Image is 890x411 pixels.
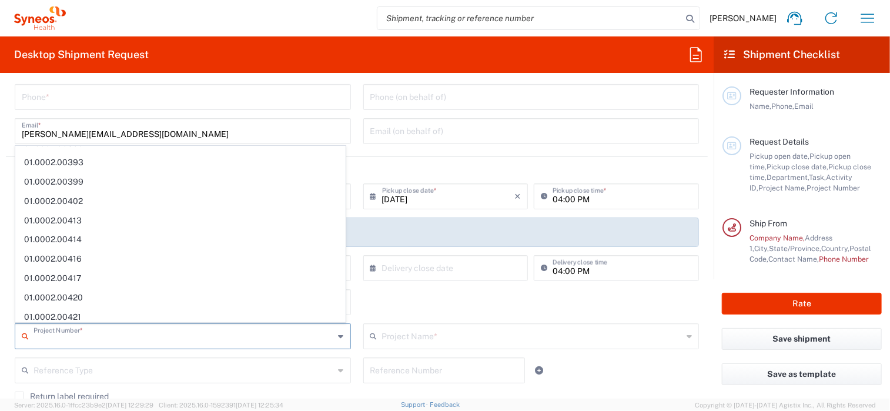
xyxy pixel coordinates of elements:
span: [DATE] 12:25:34 [236,402,283,409]
a: Add Reference [531,362,547,379]
span: 01.0002.00416 [16,250,345,268]
span: 01.0002.00420 [16,289,345,307]
span: Phone Number [819,255,869,263]
span: [PERSON_NAME] [710,13,777,24]
span: Phone, [771,102,794,111]
h2: Shipment Checklist [724,48,840,62]
span: Requester Information [750,87,834,96]
span: Copyright © [DATE]-[DATE] Agistix Inc., All Rights Reserved [695,400,876,410]
span: Pickup open date, [750,152,809,161]
span: 01.0002.00417 [16,269,345,288]
span: Company Name, [750,233,805,242]
span: 01.0002.00402 [16,192,345,210]
span: 01.0002.00393 [16,153,345,172]
span: Pickup close date, [767,162,828,171]
span: City, [754,244,769,253]
span: Request Details [750,137,809,146]
span: 01.0002.00414 [16,230,345,249]
button: Save as template [722,363,882,385]
button: Save shipment [722,328,882,350]
span: Department, [767,173,809,182]
span: Country, [821,244,849,253]
a: Support [401,401,430,408]
span: Ship From [750,219,787,228]
h2: Desktop Shipment Request [14,48,149,62]
span: Project Name, [758,183,807,192]
span: Name, [750,102,771,111]
span: [DATE] 12:29:29 [106,402,153,409]
span: Task, [809,173,826,182]
span: 01.0002.00421 [16,308,345,326]
span: Email [794,102,814,111]
span: Contact Name, [768,255,819,263]
i: × [514,187,521,206]
label: Return label required [15,392,109,401]
span: 01.0002.00413 [16,212,345,230]
input: Shipment, tracking or reference number [377,7,682,29]
span: Server: 2025.16.0-1ffcc23b9e2 [14,402,153,409]
button: Rate [722,293,882,315]
span: Client: 2025.16.0-1592391 [159,402,283,409]
a: Feedback [430,401,460,408]
span: State/Province, [769,244,821,253]
span: Project Number [807,183,860,192]
span: 01.0002.00399 [16,173,345,191]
